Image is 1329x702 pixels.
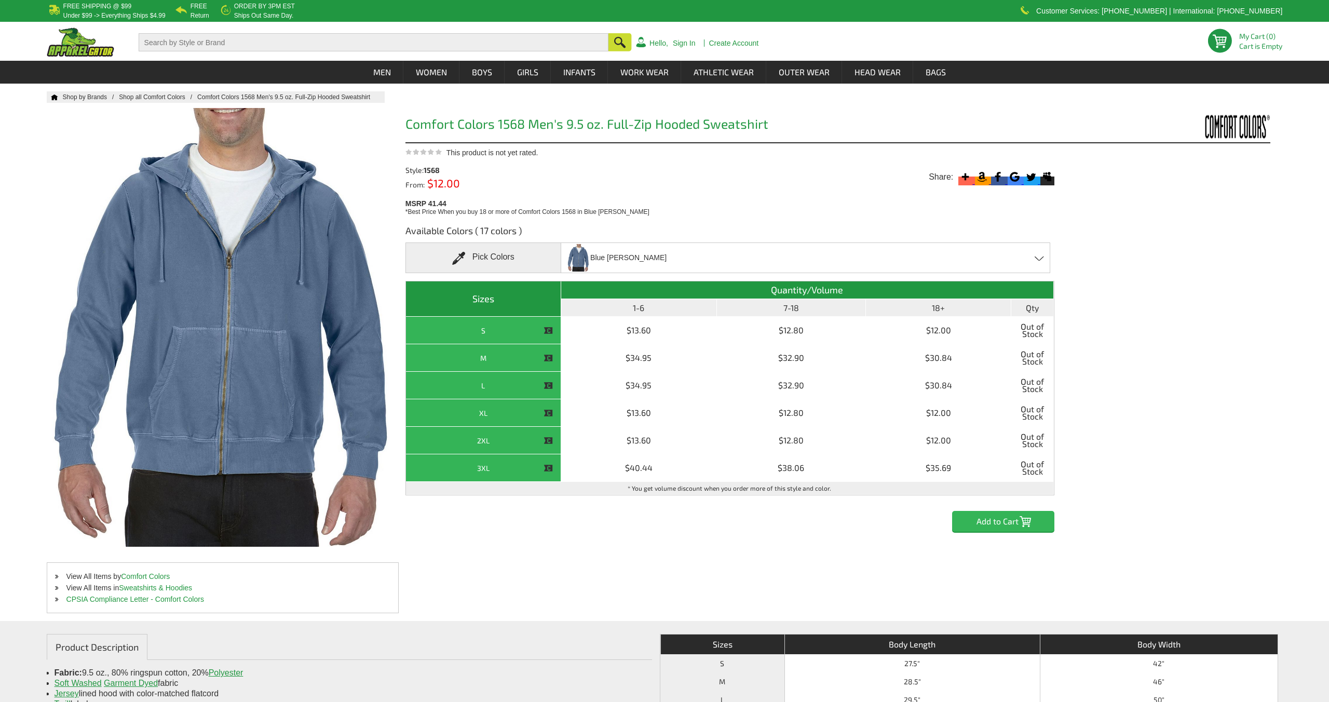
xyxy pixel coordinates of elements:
[1014,457,1050,479] span: Out of Stock
[191,12,209,19] p: Return
[1011,299,1053,317] th: Qty
[717,299,866,317] th: 7-18
[405,117,1054,133] h1: Comfort Colors 1568 Men's 9.5 oz. Full-Zip Hooded Sweatshirt
[866,299,1012,317] th: 18+
[1014,402,1050,424] span: Out of Stock
[1014,319,1050,341] span: Out of Stock
[866,399,1012,427] td: $12.00
[406,482,1054,495] td: * You get volume discount when you order more of this style and color.
[405,179,569,188] div: From:
[405,224,1054,242] h3: Available Colors ( 17 colors )
[544,381,553,390] img: This item is CLOSEOUT!
[649,39,668,47] a: Hello,
[709,39,758,47] a: Create Account
[405,167,569,174] div: Style:
[47,634,147,660] a: Product Description
[55,679,102,687] a: Soft Washed
[47,28,114,57] img: ApparelGator
[424,166,440,174] span: 1568
[55,668,645,678] li: 9.5 oz., 80% ringspun cotton, 20%
[1024,170,1038,184] svg: Twitter
[55,678,645,688] li: fabric
[717,372,866,399] td: $32.90
[191,3,207,10] b: Free
[505,61,550,84] a: Girls
[551,61,607,84] a: Infants
[1014,429,1050,451] span: Out of Stock
[561,299,716,317] th: 1-6
[409,407,558,420] div: XL
[119,584,192,592] a: Sweatshirts & Hoodies
[1192,113,1270,140] img: Comfort Colors
[409,434,558,447] div: 2XL
[866,317,1012,344] td: $12.00
[47,94,58,100] a: Home
[567,244,589,272] img: Blue Jean
[1040,654,1278,672] td: 42"
[561,344,716,372] td: $34.95
[1239,33,1278,40] li: My Cart (0)
[784,634,1040,654] th: Body Length
[405,242,561,273] div: Pick Colors
[55,688,645,699] li: lined hood with color-matched flatcord
[55,689,79,698] a: Jersey
[406,281,561,317] th: Sizes
[544,436,553,446] img: This item is CLOSEOUT!
[409,379,558,392] div: L
[717,454,866,482] td: $38.06
[914,61,958,84] a: Bags
[784,672,1040,691] td: 28.5"
[717,399,866,427] td: $12.80
[843,61,913,84] a: Head Wear
[63,93,119,101] a: Shop by Brands
[404,61,459,84] a: Women
[561,317,716,344] td: $13.60
[958,170,972,184] svg: More
[361,61,403,84] a: Men
[119,93,197,101] a: Shop all Comfort Colors
[590,249,667,267] span: Blue [PERSON_NAME]
[682,61,766,84] a: Athletic Wear
[409,352,558,365] div: M
[55,668,82,677] span: Fabric:
[47,571,398,582] li: View All Items by
[929,172,953,182] span: Share:
[425,177,460,190] span: $12.00
[234,12,295,19] p: ships out same day.
[866,344,1012,372] td: $30.84
[409,324,558,337] div: S
[561,399,716,427] td: $13.60
[63,12,166,19] p: under $99 -> everything ships $4.99
[446,148,538,157] span: This product is not yet rated.
[409,462,558,475] div: 3XL
[561,427,716,454] td: $13.60
[660,654,784,672] th: S
[866,372,1012,399] td: $30.84
[1014,347,1050,369] span: Out of Stock
[561,372,716,399] td: $34.95
[121,572,170,580] a: Comfort Colors
[405,208,649,215] span: *Best Price When you buy 18 or more of Comfort Colors 1568 in Blue [PERSON_NAME]
[975,170,989,184] svg: Amazon
[63,3,132,10] b: Free Shipping @ $99
[1040,170,1054,184] svg: Myspace
[405,148,442,155] img: This product is not yet rated.
[1036,8,1282,14] p: Customer Services: [PHONE_NUMBER] | International: [PHONE_NUMBER]
[66,595,204,603] a: CPSIA Compliance Letter - Comfort Colors
[717,427,866,454] td: $12.80
[717,344,866,372] td: $32.90
[1008,170,1022,184] svg: Google Bookmark
[104,679,158,687] a: Garment Dyed
[561,281,1053,299] th: Quantity/Volume
[866,427,1012,454] td: $12.00
[544,354,553,363] img: This item is CLOSEOUT!
[544,326,553,335] img: This item is CLOSEOUT!
[234,3,295,10] b: Order by 3PM EST
[460,61,504,84] a: Boys
[767,61,842,84] a: Outer Wear
[544,464,553,473] img: This item is CLOSEOUT!
[405,197,1061,217] div: MSRP 41.44
[660,672,784,691] th: M
[139,33,609,51] input: Search by Style or Brand
[991,170,1005,184] svg: Facebook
